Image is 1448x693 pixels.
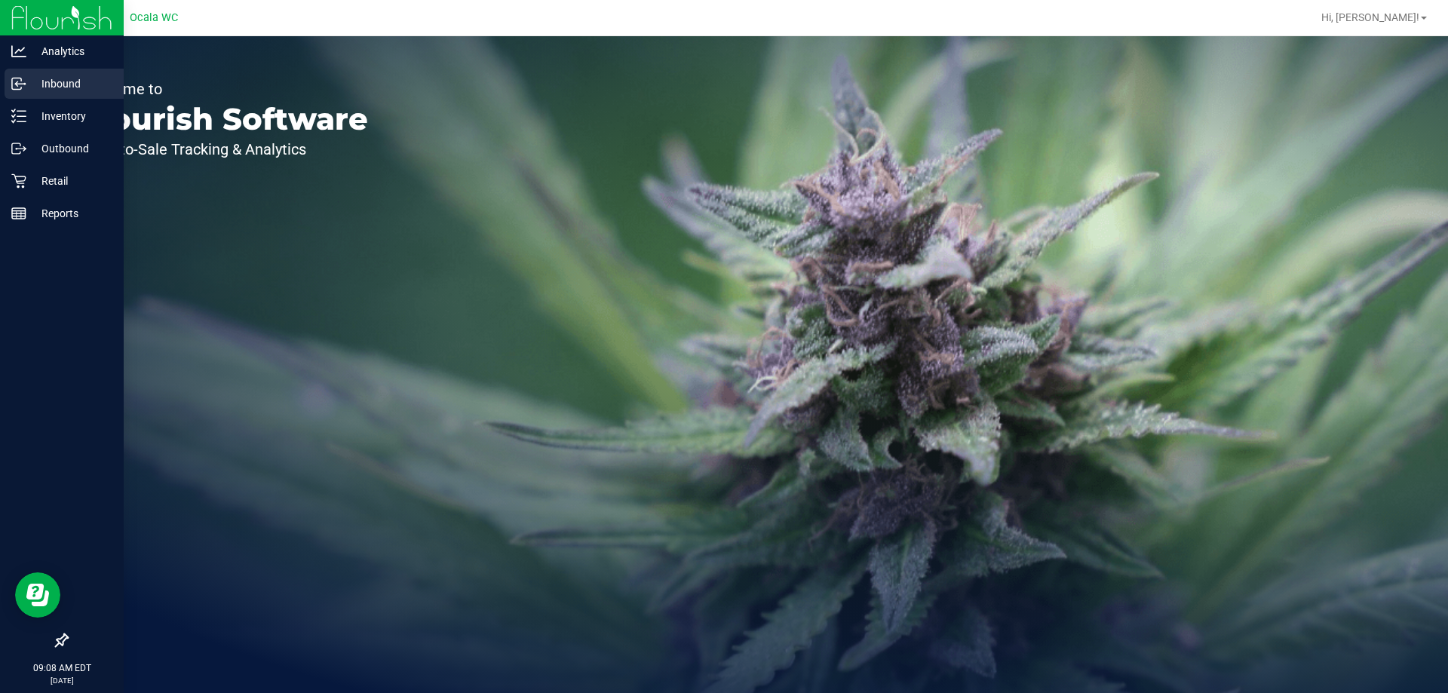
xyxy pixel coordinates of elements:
[26,172,117,190] p: Retail
[26,75,117,93] p: Inbound
[81,142,368,157] p: Seed-to-Sale Tracking & Analytics
[11,44,26,59] inline-svg: Analytics
[130,11,178,24] span: Ocala WC
[1321,11,1419,23] span: Hi, [PERSON_NAME]!
[11,109,26,124] inline-svg: Inventory
[26,42,117,60] p: Analytics
[11,141,26,156] inline-svg: Outbound
[26,107,117,125] p: Inventory
[7,675,117,686] p: [DATE]
[11,173,26,189] inline-svg: Retail
[26,204,117,222] p: Reports
[11,76,26,91] inline-svg: Inbound
[15,572,60,618] iframe: Resource center
[26,140,117,158] p: Outbound
[81,81,368,97] p: Welcome to
[81,104,368,134] p: Flourish Software
[7,661,117,675] p: 09:08 AM EDT
[11,206,26,221] inline-svg: Reports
